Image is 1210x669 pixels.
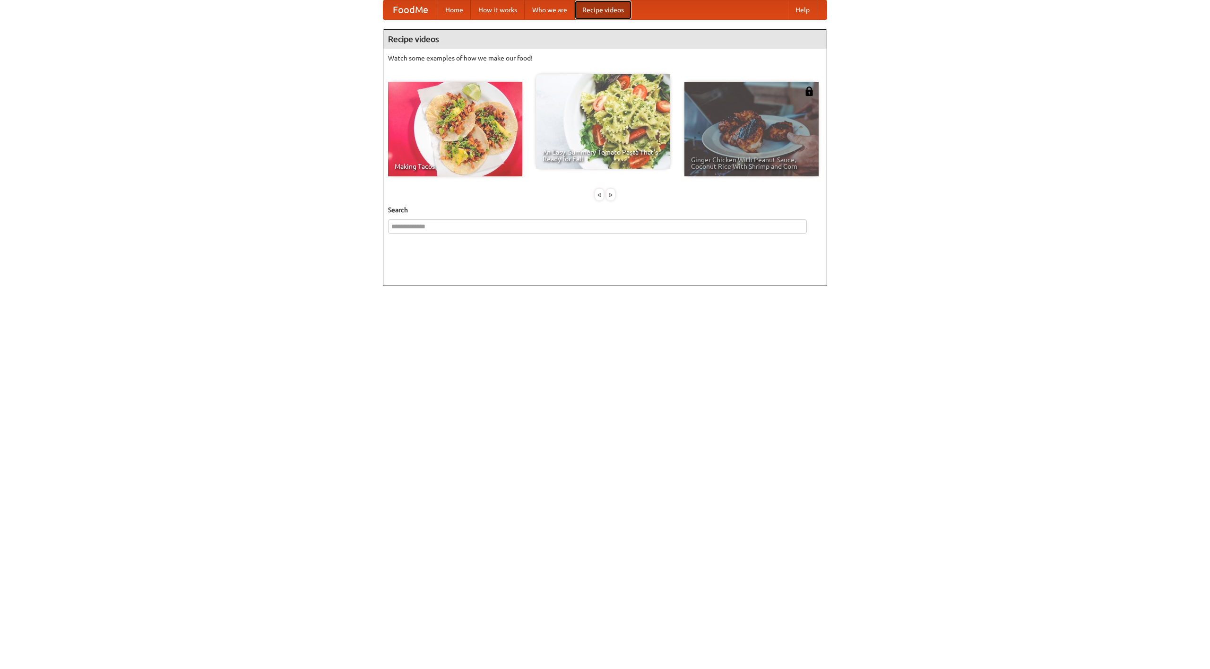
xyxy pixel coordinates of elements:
span: An Easy, Summery Tomato Pasta That's Ready for Fall [543,149,664,162]
a: Home [438,0,471,19]
a: How it works [471,0,525,19]
a: Help [788,0,817,19]
h4: Recipe videos [383,30,827,49]
a: Recipe videos [575,0,631,19]
a: An Easy, Summery Tomato Pasta That's Ready for Fall [536,74,670,169]
span: Making Tacos [395,163,516,170]
img: 483408.png [804,87,814,96]
a: FoodMe [383,0,438,19]
a: Who we are [525,0,575,19]
a: Making Tacos [388,82,522,176]
p: Watch some examples of how we make our food! [388,53,822,63]
div: « [595,189,604,200]
h5: Search [388,205,822,215]
div: » [606,189,615,200]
